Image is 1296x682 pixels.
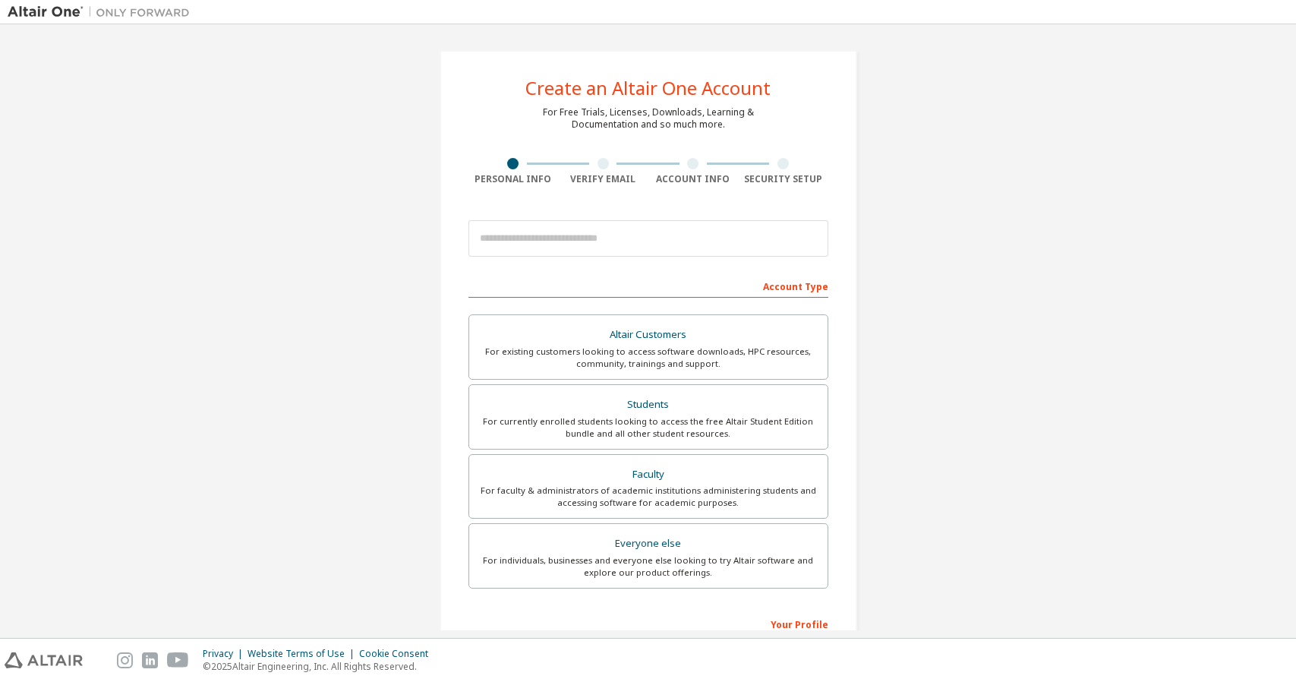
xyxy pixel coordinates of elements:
[525,79,771,97] div: Create an Altair One Account
[558,173,648,185] div: Verify Email
[543,106,754,131] div: For Free Trials, Licenses, Downloads, Learning & Documentation and so much more.
[203,648,248,660] div: Privacy
[5,652,83,668] img: altair_logo.svg
[738,173,828,185] div: Security Setup
[478,415,818,440] div: For currently enrolled students looking to access the free Altair Student Edition bundle and all ...
[648,173,739,185] div: Account Info
[478,394,818,415] div: Students
[478,533,818,554] div: Everyone else
[478,485,818,509] div: For faculty & administrators of academic institutions administering students and accessing softwa...
[478,346,818,370] div: For existing customers looking to access software downloads, HPC resources, community, trainings ...
[117,652,133,668] img: instagram.svg
[468,273,828,298] div: Account Type
[478,554,818,579] div: For individuals, businesses and everyone else looking to try Altair software and explore our prod...
[478,464,818,485] div: Faculty
[478,324,818,346] div: Altair Customers
[203,660,437,673] p: © 2025 Altair Engineering, Inc. All Rights Reserved.
[468,611,828,636] div: Your Profile
[359,648,437,660] div: Cookie Consent
[468,173,559,185] div: Personal Info
[142,652,158,668] img: linkedin.svg
[248,648,359,660] div: Website Terms of Use
[8,5,197,20] img: Altair One
[167,652,189,668] img: youtube.svg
